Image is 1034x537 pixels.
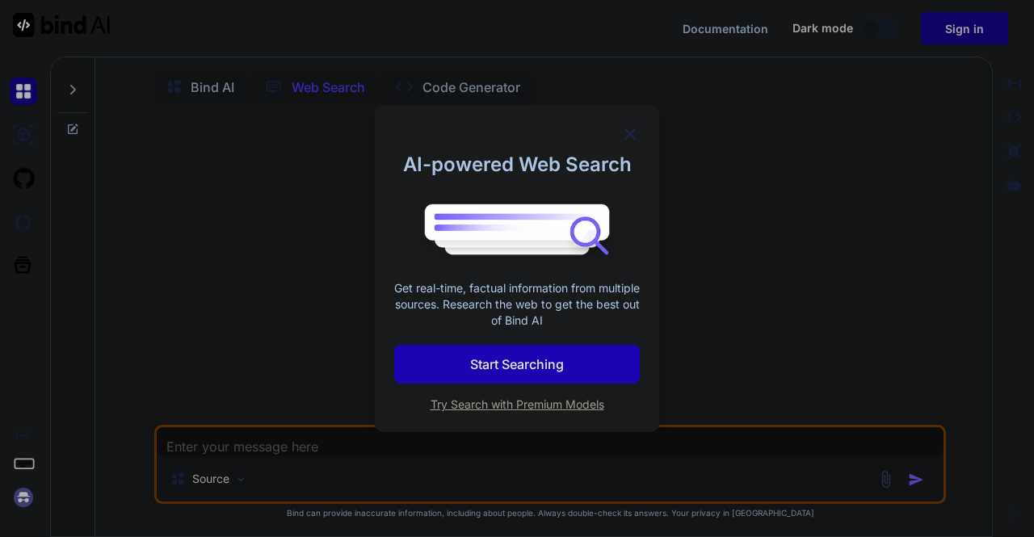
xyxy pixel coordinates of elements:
p: Get real-time, factual information from multiple sources. Research the web to get the best out of... [394,280,640,329]
img: close [620,124,640,144]
h1: AI-powered Web Search [394,150,640,179]
span: Try Search with Premium Models [431,397,604,411]
p: Start Searching [470,355,564,374]
img: bind logo [412,195,622,265]
button: Start Searching [394,345,640,384]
